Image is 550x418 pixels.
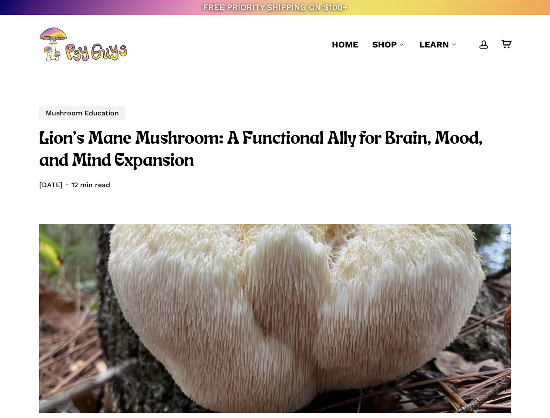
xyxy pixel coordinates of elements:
a: Shop [372,38,405,51]
a: Home [332,38,358,51]
a: Learn [419,38,458,51]
span: [DATE] [39,179,63,191]
span: Shop [372,39,397,50]
h1: Lion’s Mane Mushroom: A Functional Ally for Brain, Mood, and Mind Expansion [39,128,511,172]
img: PsyGuys [39,27,127,62]
img: Lion's mane mushroom growing on tree trunk. [39,224,511,413]
span: Learn [419,39,449,50]
span: 12 min read [63,179,110,191]
a: Mushroom Education [39,106,125,120]
span: Home [332,39,358,50]
nav: Main Menu [325,15,511,74]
